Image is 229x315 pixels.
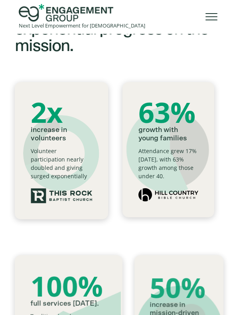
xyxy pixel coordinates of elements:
[31,98,92,126] div: 2x
[19,4,113,22] img: Engagement Group Logo Icon
[31,126,92,143] p: increase in volunteers
[15,4,145,30] a: home
[138,147,198,180] p: Attendance grew 17% [DATE], with 63% growth among those under 40.
[31,300,106,308] p: full services [DATE].
[138,126,198,143] p: growth with young families
[138,98,198,126] div: 63%
[126,85,213,214] img: A generic pie graph
[31,272,106,300] div: 100%
[19,22,145,30] div: Next Level Empowerment for [DEMOGRAPHIC_DATA]
[31,147,92,180] p: Volunteer participation nearly doubled and giving surged exponentially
